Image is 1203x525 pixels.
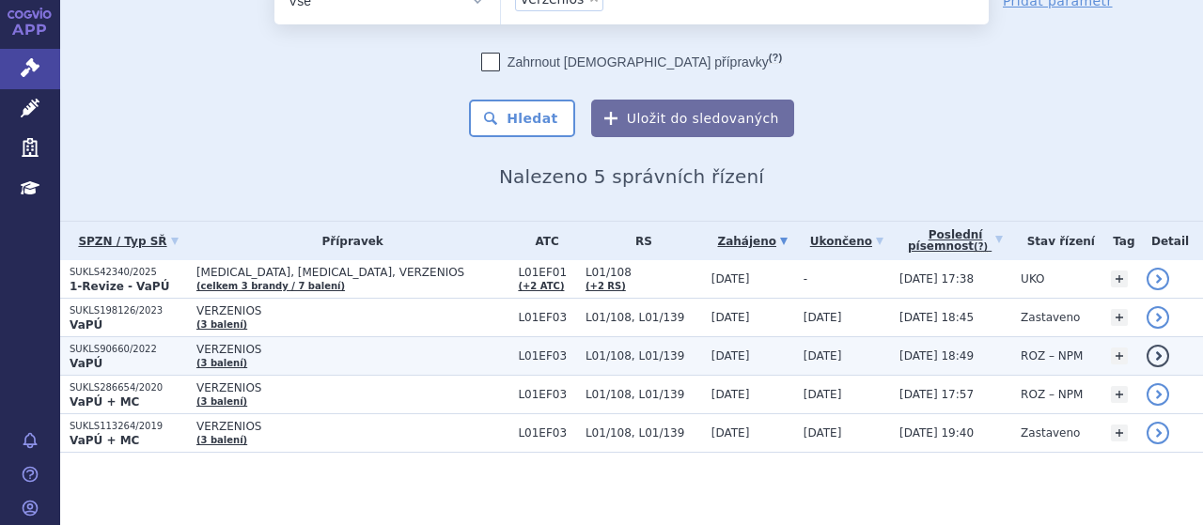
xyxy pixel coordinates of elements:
[70,420,187,433] p: SUKLS113264/2019
[518,266,576,279] span: L01EF01
[196,435,247,445] a: (3 balení)
[586,349,702,363] span: L01/108, L01/139
[1111,270,1128,287] a: +
[586,281,626,291] a: (+2 RS)
[1147,306,1169,329] a: detail
[1111,309,1128,326] a: +
[196,396,247,407] a: (3 balení)
[899,388,974,401] span: [DATE] 17:57
[70,381,187,394] p: SUKLS286654/2020
[711,272,750,286] span: [DATE]
[899,272,974,286] span: [DATE] 17:38
[518,281,564,291] a: (+2 ATC)
[899,311,974,324] span: [DATE] 18:45
[711,388,750,401] span: [DATE]
[1021,349,1083,363] span: ROZ – NPM
[1147,268,1169,290] a: detail
[518,311,576,324] span: L01EF03
[499,165,764,188] span: Nalezeno 5 správních řízení
[974,241,988,253] abbr: (?)
[586,311,702,324] span: L01/108, L01/139
[196,266,508,279] span: [MEDICAL_DATA], [MEDICAL_DATA], VERZENIOS
[711,426,750,440] span: [DATE]
[196,358,247,368] a: (3 balení)
[70,228,187,255] a: SPZN / Typ SŘ
[508,222,576,260] th: ATC
[196,343,508,356] span: VERZENIOS
[1101,222,1138,260] th: Tag
[196,319,247,330] a: (3 balení)
[804,426,842,440] span: [DATE]
[70,434,139,447] strong: VaPÚ + MC
[711,228,794,255] a: Zahájeno
[586,266,702,279] span: L01/108
[711,311,750,324] span: [DATE]
[70,395,139,409] strong: VaPÚ + MC
[518,426,576,440] span: L01EF03
[518,349,576,363] span: L01EF03
[1147,422,1169,444] a: detail
[804,228,890,255] a: Ukončeno
[70,280,169,293] strong: 1-Revize - VaPÚ
[804,349,842,363] span: [DATE]
[70,266,187,279] p: SUKLS42340/2025
[518,388,576,401] span: L01EF03
[1111,425,1128,441] a: +
[187,222,508,260] th: Přípravek
[1111,347,1128,364] a: +
[899,426,974,440] span: [DATE] 19:40
[481,53,782,71] label: Zahrnout [DEMOGRAPHIC_DATA] přípravky
[804,272,807,286] span: -
[804,388,842,401] span: [DATE]
[196,281,345,291] a: (celkem 3 brandy / 7 balení)
[591,100,794,137] button: Uložit do sledovaných
[70,357,102,370] strong: VaPÚ
[1147,345,1169,367] a: detail
[196,381,508,394] span: VERZENIOS
[469,100,575,137] button: Hledat
[1147,383,1169,406] a: detail
[1021,426,1080,440] span: Zastaveno
[70,318,102,332] strong: VaPÚ
[196,420,508,433] span: VERZENIOS
[1137,222,1203,260] th: Detail
[899,222,1011,260] a: Poslednípísemnost(?)
[1021,311,1080,324] span: Zastaveno
[70,304,187,317] p: SUKLS198126/2023
[1021,272,1044,286] span: UKO
[899,349,974,363] span: [DATE] 18:49
[1111,386,1128,403] a: +
[586,388,702,401] span: L01/108, L01/139
[769,52,782,64] abbr: (?)
[196,304,508,317] span: VERZENIOS
[711,349,750,363] span: [DATE]
[804,311,842,324] span: [DATE]
[1021,388,1083,401] span: ROZ – NPM
[1011,222,1101,260] th: Stav řízení
[586,426,702,440] span: L01/108, L01/139
[70,343,187,356] p: SUKLS90660/2022
[576,222,702,260] th: RS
